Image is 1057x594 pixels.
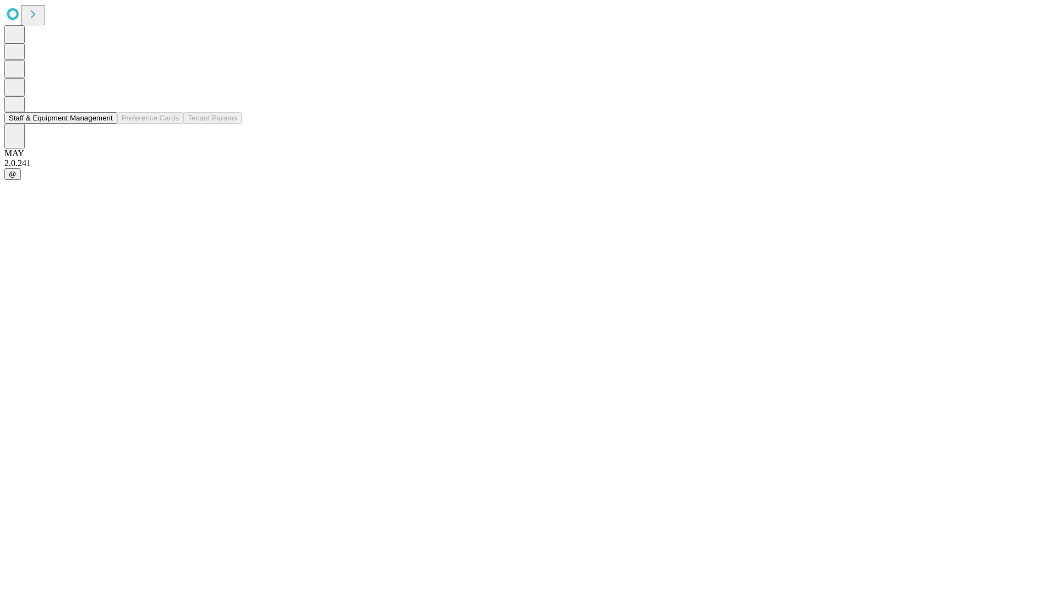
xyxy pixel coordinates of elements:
[4,158,1053,168] div: 2.0.241
[117,112,183,124] button: Preference Cards
[4,148,1053,158] div: MAY
[4,168,21,180] button: @
[9,170,17,178] span: @
[183,112,242,124] button: Tenant Params
[4,112,117,124] button: Staff & Equipment Management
